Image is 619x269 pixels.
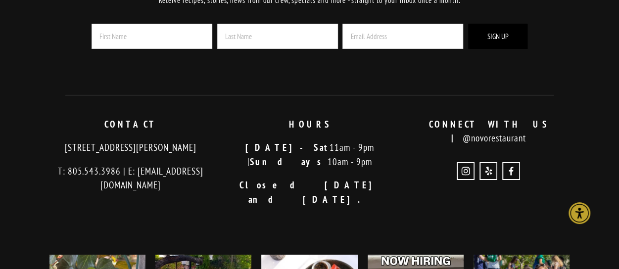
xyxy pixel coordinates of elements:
a: Yelp [479,162,497,180]
strong: Closed [DATE] and [DATE]. [239,179,390,205]
span: Sign Up [487,32,509,41]
strong: [DATE]-Sat [245,141,330,153]
input: First Name [92,24,212,49]
p: 11am - 9pm | 10am - 9pm [229,140,391,169]
strong: HOURS [289,118,331,130]
p: [STREET_ADDRESS][PERSON_NAME] [49,140,212,155]
a: Instagram [457,162,475,180]
input: Last Name [217,24,338,49]
p: T: 805.543.3986 | E: [EMAIL_ADDRESS][DOMAIN_NAME] [49,164,212,192]
button: Sign Up [468,24,527,49]
div: Accessibility Menu [569,202,590,224]
p: @novorestaurant [407,117,570,145]
strong: Sundays [249,156,328,168]
strong: CONTACT [104,118,157,130]
a: Novo Restaurant and Lounge [502,162,520,180]
input: Email Address [342,24,463,49]
strong: CONNECT WITH US | [429,118,559,144]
